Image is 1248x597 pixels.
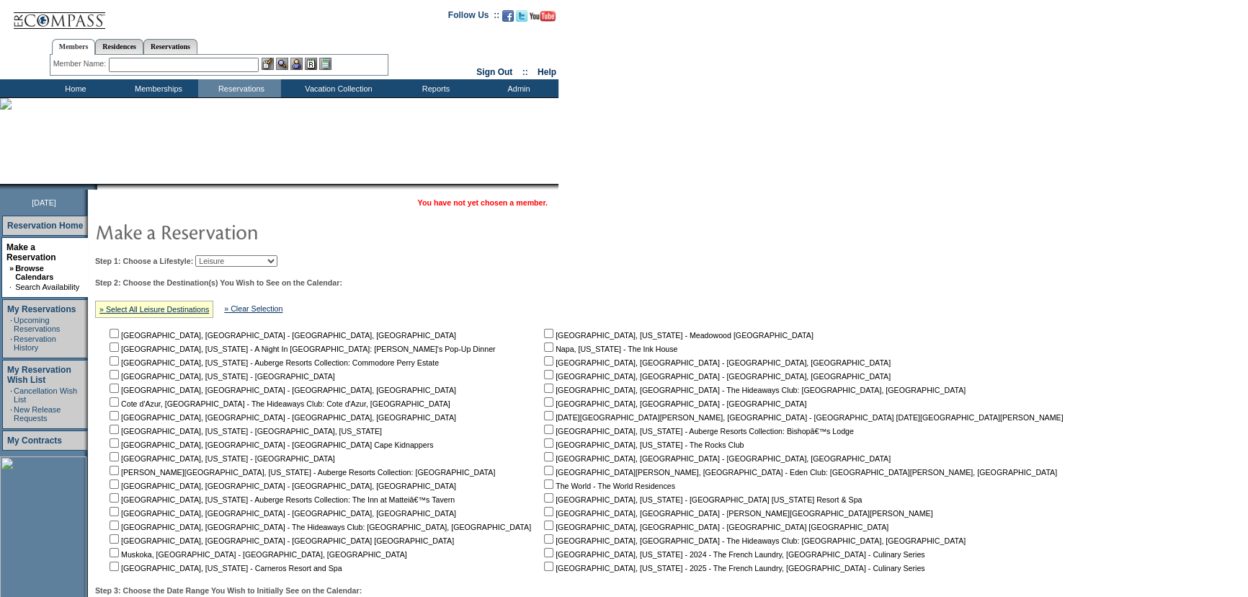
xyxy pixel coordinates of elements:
nobr: [GEOGRAPHIC_DATA], [GEOGRAPHIC_DATA] - [PERSON_NAME][GEOGRAPHIC_DATA][PERSON_NAME] [541,509,932,518]
b: Step 2: Choose the Destination(s) You Wish to See on the Calendar: [95,278,342,287]
b: » [9,264,14,273]
nobr: [PERSON_NAME][GEOGRAPHIC_DATA], [US_STATE] - Auberge Resorts Collection: [GEOGRAPHIC_DATA] [107,468,495,477]
td: Admin [476,79,558,97]
td: · [10,405,12,423]
nobr: [GEOGRAPHIC_DATA], [US_STATE] - Carneros Resort and Spa [107,564,342,572]
a: Reservation Home [7,221,83,231]
nobr: [GEOGRAPHIC_DATA], [GEOGRAPHIC_DATA] - [GEOGRAPHIC_DATA] [541,399,806,408]
td: Home [32,79,115,97]
td: Vacation Collection [281,79,393,97]
a: Cancellation Wish List [14,386,77,404]
nobr: [GEOGRAPHIC_DATA], [GEOGRAPHIC_DATA] - [GEOGRAPHIC_DATA], [GEOGRAPHIC_DATA] [107,482,456,490]
img: Impersonate [290,58,303,70]
b: Step 1: Choose a Lifestyle: [95,257,193,265]
nobr: [GEOGRAPHIC_DATA], [GEOGRAPHIC_DATA] - [GEOGRAPHIC_DATA], [GEOGRAPHIC_DATA] [541,372,891,381]
nobr: [GEOGRAPHIC_DATA], [GEOGRAPHIC_DATA] - [GEOGRAPHIC_DATA], [GEOGRAPHIC_DATA] [541,358,891,367]
nobr: [GEOGRAPHIC_DATA], [GEOGRAPHIC_DATA] - The Hideaways Club: [GEOGRAPHIC_DATA], [GEOGRAPHIC_DATA] [541,386,966,394]
a: » Clear Selection [224,304,282,313]
a: My Contracts [7,435,62,446]
a: Make a Reservation [6,242,56,262]
a: My Reservation Wish List [7,365,71,385]
div: Member Name: [53,58,109,70]
a: » Select All Leisure Destinations [99,305,209,314]
a: Residences [95,39,143,54]
img: blank.gif [97,184,99,190]
nobr: Cote d'Azur, [GEOGRAPHIC_DATA] - The Hideaways Club: Cote d'Azur, [GEOGRAPHIC_DATA] [107,399,450,408]
span: [DATE] [32,198,56,207]
a: Subscribe to our YouTube Channel [530,14,556,23]
nobr: The World - The World Residences [541,482,675,490]
nobr: [GEOGRAPHIC_DATA], [GEOGRAPHIC_DATA] - [GEOGRAPHIC_DATA] Cape Kidnappers [107,441,433,449]
span: :: [522,67,528,77]
a: Help [538,67,556,77]
nobr: [GEOGRAPHIC_DATA], [US_STATE] - Auberge Resorts Collection: The Inn at Matteiâ€™s Tavern [107,495,455,504]
nobr: Napa, [US_STATE] - The Ink House [541,345,677,353]
img: promoShadowLeftCorner.gif [92,184,97,190]
img: Subscribe to our YouTube Channel [530,11,556,22]
td: Reservations [198,79,281,97]
nobr: [DATE][GEOGRAPHIC_DATA][PERSON_NAME], [GEOGRAPHIC_DATA] - [GEOGRAPHIC_DATA] [DATE][GEOGRAPHIC_DAT... [541,413,1063,422]
a: Become our fan on Facebook [502,14,514,23]
td: · [10,386,12,404]
a: New Release Requests [14,405,61,423]
nobr: [GEOGRAPHIC_DATA], [US_STATE] - [GEOGRAPHIC_DATA], [US_STATE] [107,427,382,435]
a: Reservation History [14,335,56,352]
nobr: [GEOGRAPHIC_DATA], [US_STATE] - The Rocks Club [541,441,744,449]
td: · [10,316,12,333]
img: pgTtlMakeReservation.gif [95,217,383,246]
nobr: [GEOGRAPHIC_DATA], [GEOGRAPHIC_DATA] - [GEOGRAPHIC_DATA], [GEOGRAPHIC_DATA] [107,509,456,518]
nobr: [GEOGRAPHIC_DATA], [US_STATE] - [GEOGRAPHIC_DATA] [US_STATE] Resort & Spa [541,495,862,504]
td: Follow Us :: [448,9,499,26]
td: · [9,283,14,291]
nobr: [GEOGRAPHIC_DATA], [GEOGRAPHIC_DATA] - [GEOGRAPHIC_DATA], [GEOGRAPHIC_DATA] [107,331,456,340]
img: Become our fan on Facebook [502,10,514,22]
img: b_edit.gif [262,58,274,70]
a: Search Availability [15,283,79,291]
img: View [276,58,288,70]
img: b_calculator.gif [319,58,331,70]
nobr: [GEOGRAPHIC_DATA], [US_STATE] - 2024 - The French Laundry, [GEOGRAPHIC_DATA] - Culinary Series [541,550,924,559]
nobr: [GEOGRAPHIC_DATA], [US_STATE] - 2025 - The French Laundry, [GEOGRAPHIC_DATA] - Culinary Series [541,564,924,572]
nobr: [GEOGRAPHIC_DATA], [GEOGRAPHIC_DATA] - [GEOGRAPHIC_DATA], [GEOGRAPHIC_DATA] [541,454,891,463]
nobr: [GEOGRAPHIC_DATA], [GEOGRAPHIC_DATA] - The Hideaways Club: [GEOGRAPHIC_DATA], [GEOGRAPHIC_DATA] [541,536,966,545]
nobr: [GEOGRAPHIC_DATA], [US_STATE] - Auberge Resorts Collection: Commodore Perry Estate [107,358,439,367]
a: My Reservations [7,304,76,314]
nobr: [GEOGRAPHIC_DATA][PERSON_NAME], [GEOGRAPHIC_DATA] - Eden Club: [GEOGRAPHIC_DATA][PERSON_NAME], [G... [541,468,1057,477]
td: Memberships [115,79,198,97]
a: Follow us on Twitter [516,14,527,23]
nobr: [GEOGRAPHIC_DATA], [US_STATE] - Meadowood [GEOGRAPHIC_DATA] [541,331,814,340]
nobr: Muskoka, [GEOGRAPHIC_DATA] - [GEOGRAPHIC_DATA], [GEOGRAPHIC_DATA] [107,550,407,559]
nobr: [GEOGRAPHIC_DATA], [US_STATE] - [GEOGRAPHIC_DATA] [107,372,335,381]
nobr: [GEOGRAPHIC_DATA], [US_STATE] - [GEOGRAPHIC_DATA] [107,454,335,463]
b: Step 3: Choose the Date Range You Wish to Initially See on the Calendar: [95,586,362,595]
nobr: [GEOGRAPHIC_DATA], [GEOGRAPHIC_DATA] - [GEOGRAPHIC_DATA], [GEOGRAPHIC_DATA] [107,413,456,422]
a: Browse Calendars [15,264,53,281]
img: Reservations [305,58,317,70]
nobr: [GEOGRAPHIC_DATA], [US_STATE] - A Night In [GEOGRAPHIC_DATA]: [PERSON_NAME]'s Pop-Up Dinner [107,345,496,353]
a: Sign Out [476,67,512,77]
td: Reports [393,79,476,97]
nobr: [GEOGRAPHIC_DATA], [US_STATE] - Auberge Resorts Collection: Bishopâ€™s Lodge [541,427,854,435]
a: Reservations [143,39,197,54]
a: Upcoming Reservations [14,316,60,333]
td: · [10,335,12,352]
span: You have not yet chosen a member. [418,198,548,207]
img: Follow us on Twitter [516,10,527,22]
nobr: [GEOGRAPHIC_DATA], [GEOGRAPHIC_DATA] - [GEOGRAPHIC_DATA] [GEOGRAPHIC_DATA] [107,536,454,545]
nobr: [GEOGRAPHIC_DATA], [GEOGRAPHIC_DATA] - [GEOGRAPHIC_DATA], [GEOGRAPHIC_DATA] [107,386,456,394]
a: Members [52,39,96,55]
nobr: [GEOGRAPHIC_DATA], [GEOGRAPHIC_DATA] - The Hideaways Club: [GEOGRAPHIC_DATA], [GEOGRAPHIC_DATA] [107,523,531,531]
nobr: [GEOGRAPHIC_DATA], [GEOGRAPHIC_DATA] - [GEOGRAPHIC_DATA] [GEOGRAPHIC_DATA] [541,523,888,531]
